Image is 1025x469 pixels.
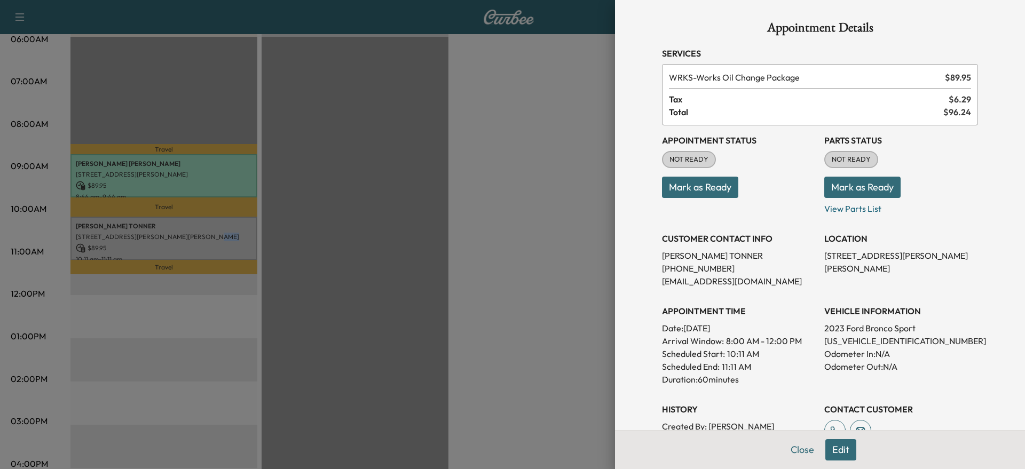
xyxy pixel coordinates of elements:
h3: CONTACT CUSTOMER [824,403,978,416]
span: $ 96.24 [943,106,971,118]
p: [US_VEHICLE_IDENTIFICATION_NUMBER] [824,335,978,347]
h3: VEHICLE INFORMATION [824,305,978,317]
span: $ 6.29 [949,93,971,106]
span: 8:00 AM - 12:00 PM [726,335,802,347]
h3: History [662,403,816,416]
p: Odometer Out: N/A [824,360,978,373]
p: [STREET_ADDRESS][PERSON_NAME][PERSON_NAME] [824,249,978,275]
button: Edit [825,439,856,460]
span: Tax [669,93,949,106]
p: 11:11 AM [722,360,751,373]
button: Mark as Ready [824,177,901,198]
span: NOT READY [663,154,715,165]
span: Works Oil Change Package [669,71,941,84]
button: Close [784,439,821,460]
p: Created By : [PERSON_NAME] [662,420,816,433]
p: Scheduled End: [662,360,720,373]
p: [EMAIL_ADDRESS][DOMAIN_NAME] [662,275,816,288]
p: Date: [DATE] [662,322,816,335]
h3: Services [662,47,978,60]
h3: Appointment Status [662,134,816,147]
p: 10:11 AM [727,347,759,360]
p: Arrival Window: [662,335,816,347]
p: [PERSON_NAME] TONNER [662,249,816,262]
p: Scheduled Start: [662,347,725,360]
p: View Parts List [824,198,978,215]
button: Mark as Ready [662,177,738,198]
h3: CUSTOMER CONTACT INFO [662,232,816,245]
span: NOT READY [825,154,877,165]
h3: Parts Status [824,134,978,147]
h3: APPOINTMENT TIME [662,305,816,317]
h3: LOCATION [824,232,978,245]
span: Total [669,106,943,118]
p: 2023 Ford Bronco Sport [824,322,978,335]
p: Duration: 60 minutes [662,373,816,386]
h1: Appointment Details [662,21,978,38]
p: Odometer In: N/A [824,347,978,360]
p: [PHONE_NUMBER] [662,262,816,275]
span: $ 89.95 [945,71,971,84]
